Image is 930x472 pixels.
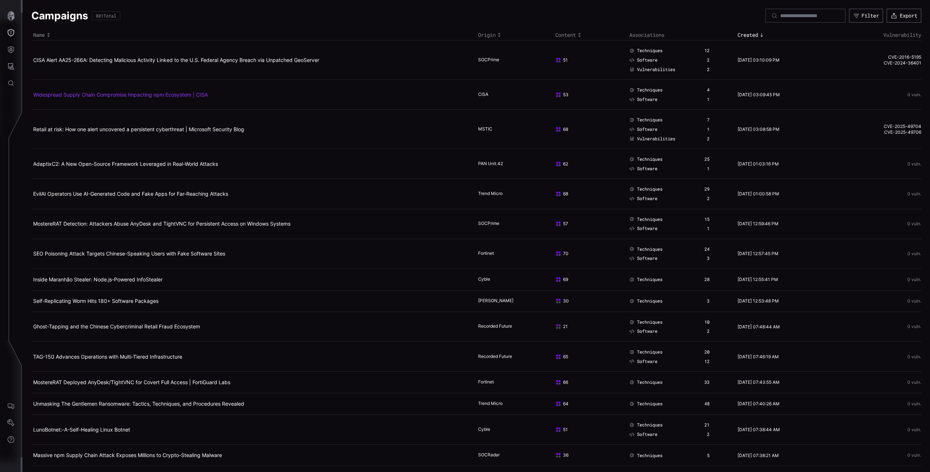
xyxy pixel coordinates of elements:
div: 70 [555,251,621,257]
div: 28 [704,277,710,282]
span: Software [637,255,657,261]
span: Software [637,57,657,63]
a: Ghost-Tapping and the Chinese Cybercriminal Retail Fraud Ecosystem [33,323,200,329]
div: Fortinet [478,250,515,257]
a: Techniques [629,186,663,192]
div: 29 [704,186,710,192]
div: Cyble [478,426,515,433]
div: Recorded Future [478,323,515,330]
div: 2 [707,328,710,334]
span: Techniques [637,186,663,192]
div: 53 [555,92,621,98]
div: 68 [555,191,621,197]
a: Software [629,97,657,102]
a: Inside Maranhão Stealer: Node.js-Powered InfoStealer [33,276,163,282]
th: Associations [628,30,736,40]
div: 2 [707,67,710,73]
div: 48 [704,401,710,407]
div: 3 [707,298,710,304]
a: CVE-2025-49704 [831,124,921,129]
time: [DATE] 03:09:45 PM [738,92,780,97]
time: [DATE] 03:10:09 PM [738,57,779,63]
div: SOCPrime [478,57,515,63]
a: LunoBotnet:-A-Self-Healing Linux Botnet [33,426,130,433]
div: SOCPrime [478,221,515,227]
div: 7 [707,117,710,123]
span: Software [637,328,657,334]
div: 1 [707,126,710,132]
div: 30 [555,298,621,304]
div: 0 vuln. [831,251,921,256]
time: [DATE] 12:59:46 PM [738,221,778,226]
div: 20 [704,349,710,355]
time: [DATE] 07:40:26 AM [738,401,779,406]
div: 0 vuln. [831,299,921,304]
div: 0 vuln. [831,277,921,282]
div: 12 [704,48,710,54]
a: SEO Poisoning Attack Targets Chinese-Speaking Users with Fake Software Sites [33,250,225,257]
a: Techniques [629,422,663,428]
div: 0 vuln. [831,191,921,196]
span: Vulnerabilities [637,67,675,73]
div: 24 [704,246,710,252]
div: 51 [555,57,621,63]
h1: Campaigns [31,9,88,22]
span: Software [637,126,657,132]
time: [DATE] 12:57:45 PM [738,251,778,256]
a: CVE-2016-5195 [831,54,921,60]
div: 21 [704,422,710,428]
a: Vulnerabilities [629,136,675,142]
a: Techniques [629,156,663,162]
div: SOCRadar [478,452,515,459]
a: Massive npm Supply Chain Attack Exposes Millions to Crypto-Stealing Malware [33,452,222,458]
a: Software [629,196,657,202]
div: 68 [555,126,621,132]
div: 1 [707,226,710,231]
a: AdaptixC2: A New Open-Source Framework Leveraged in Real-World Attacks [33,161,218,167]
time: [DATE] 07:38:21 AM [738,453,779,458]
a: Software [629,432,657,437]
div: Fortinet [478,379,515,386]
time: [DATE] 07:43:55 AM [738,379,779,385]
a: Vulnerabilities [629,67,675,73]
a: Techniques [629,87,663,93]
div: 0 vuln. [831,324,921,329]
div: 2 [707,432,710,437]
span: Techniques [637,298,663,304]
div: 1 [707,166,710,172]
span: Techniques [637,401,663,407]
div: Filter [861,12,879,19]
span: Software [637,226,657,231]
div: 0 vuln. [831,401,921,406]
div: Recorded Future [478,354,515,360]
div: 33 [704,379,710,385]
span: Techniques [637,422,663,428]
div: 2 [707,57,710,63]
button: Filter [849,9,883,23]
span: Techniques [637,453,663,459]
span: Vulnerabilities [637,136,675,142]
a: MostereRAT Detection: Attackers Abuse AnyDesk and TightVNC for Persistent Access on Windows Systems [33,221,290,227]
time: [DATE] 01:00:58 PM [738,191,779,196]
div: Toggle sort direction [738,32,827,38]
div: 0 vuln. [831,221,921,226]
div: 21 [555,324,621,329]
div: Toggle sort direction [478,32,552,38]
div: CISA [478,91,515,98]
a: Software [629,226,657,231]
a: Software [629,359,657,364]
a: CVE-2025-49706 [831,129,921,135]
div: 0 vuln. [831,380,921,385]
time: [DATE] 01:03:16 PM [738,161,779,167]
a: Software [629,255,657,261]
a: Techniques [629,319,663,325]
a: Techniques [629,401,663,407]
time: [DATE] 12:53:48 PM [738,298,779,304]
a: CISA Alert AA25-266A: Detecting Malicious Activity Linked to the U.S. Federal Agency Breach via U... [33,57,319,63]
time: [DATE] 03:08:58 PM [738,126,779,132]
span: Software [637,359,657,364]
div: Cyble [478,276,515,283]
time: [DATE] 07:38:44 AM [738,427,780,432]
div: 36 [555,452,621,458]
div: Trend Micro [478,401,515,407]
